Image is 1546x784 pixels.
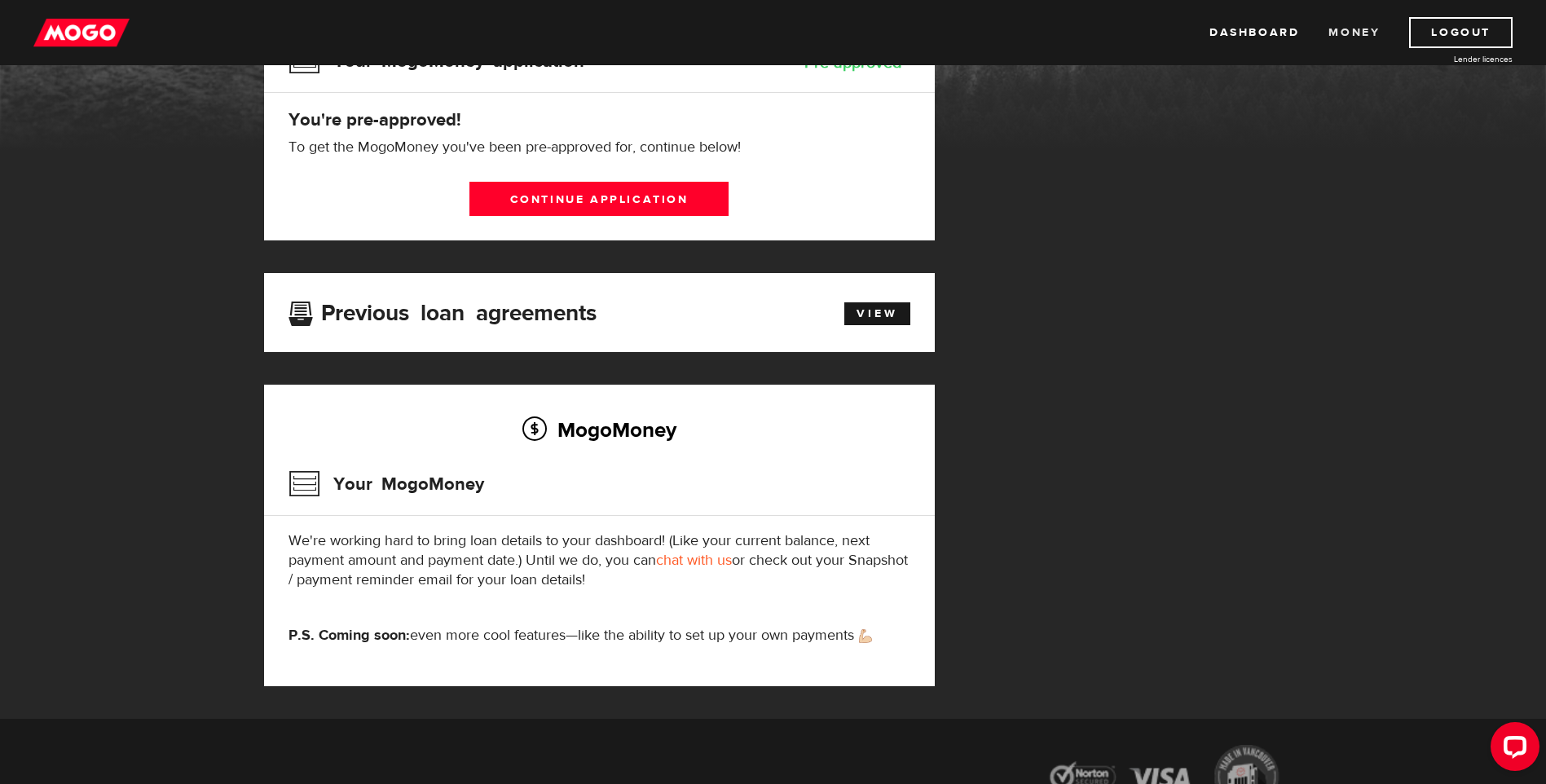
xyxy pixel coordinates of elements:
[1209,17,1299,48] a: Dashboard
[1328,17,1380,48] a: Money
[288,412,910,447] h2: MogoMoney
[1390,53,1513,65] a: Lender licences
[656,551,732,570] a: chat with us
[288,463,484,505] h3: Your MogoMoney
[859,629,872,643] img: strong arm emoji
[288,531,910,590] p: We're working hard to bring loan details to your dashboard! (Like your current balance, next paym...
[33,17,130,48] img: mogo_logo-11ee424be714fa7cbb0f0f49df9e16ec.png
[288,626,410,645] strong: P.S. Coming soon:
[469,182,729,216] a: Continue application
[288,300,597,321] h3: Previous loan agreements
[1478,716,1546,784] iframe: LiveChat chat widget
[288,626,910,645] p: even more cool features—like the ability to set up your own payments
[288,108,910,131] h4: You're pre-approved!
[804,55,902,71] div: Pre-approved
[844,302,910,325] a: View
[288,138,910,157] p: To get the MogoMoney you've been pre-approved for, continue below!
[1409,17,1513,48] a: Logout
